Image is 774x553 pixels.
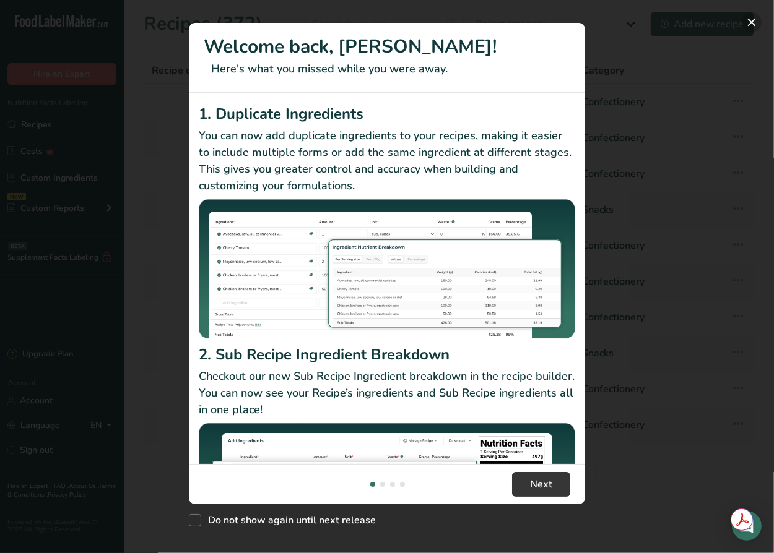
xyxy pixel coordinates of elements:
[530,477,552,492] span: Next
[199,127,575,194] p: You can now add duplicate ingredients to your recipes, making it easier to include multiple forms...
[199,368,575,418] p: Checkout our new Sub Recipe Ingredient breakdown in the recipe builder. You can now see your Reci...
[199,103,575,125] h2: 1. Duplicate Ingredients
[512,472,570,497] button: Next
[204,61,570,77] p: Here's what you missed while you were away.
[204,33,570,61] h1: Welcome back, [PERSON_NAME]!
[199,199,575,340] img: Duplicate Ingredients
[199,343,575,366] h2: 2. Sub Recipe Ingredient Breakdown
[201,514,376,526] span: Do not show again until next release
